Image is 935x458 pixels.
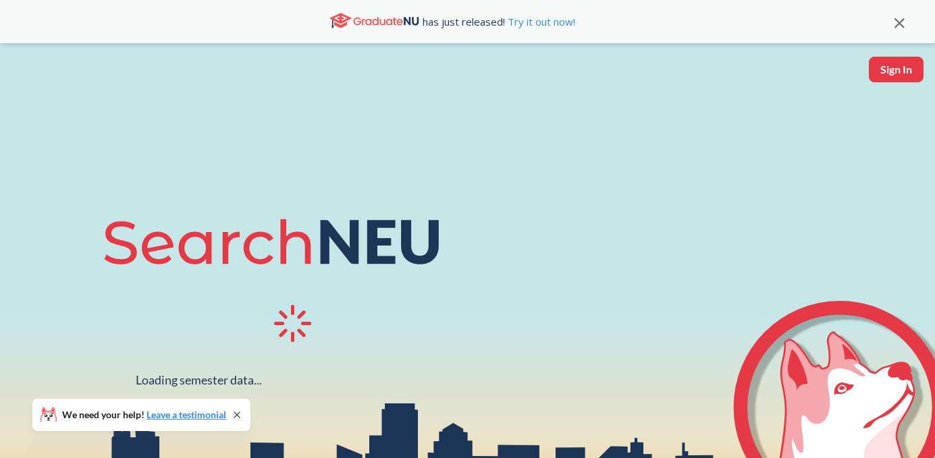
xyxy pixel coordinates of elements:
span: We need your help! [62,410,226,420]
a: Try it out now! [505,15,575,28]
a: sandbox logo [14,57,45,102]
button: Sign In [869,57,924,82]
img: sandbox logo [14,57,45,98]
span: has just released! [423,14,575,29]
a: Leave a testimonial [146,409,226,420]
div: Loading semester data... [136,372,262,388]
